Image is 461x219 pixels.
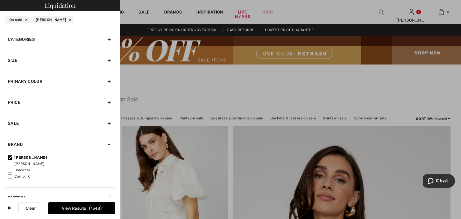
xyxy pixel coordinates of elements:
div: On sale [5,16,30,23]
input: [PERSON_NAME] [8,162,12,166]
button: Clear [18,202,43,214]
input: Compli K [8,174,12,179]
div: Pattern [5,187,115,208]
label: [PERSON_NAME] [8,161,115,166]
span: 1348 [89,206,102,211]
div: Primary Color [5,71,115,92]
label: Compli K [8,174,115,179]
div: ✖ [5,202,14,214]
div: Sale [5,113,115,134]
div: Size [5,50,115,71]
div: Categories [5,29,115,50]
div: Brand [5,134,115,155]
div: [PERSON_NAME] [31,16,74,23]
div: Price [5,92,115,113]
iframe: Opens a widget where you can chat to one of our agents [423,174,455,189]
label: [PERSON_NAME] [8,155,115,160]
input: [PERSON_NAME] [8,155,12,160]
label: Dolcezza [8,167,115,173]
button: View Results1348 [48,202,115,214]
input: Dolcezza [8,168,12,172]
